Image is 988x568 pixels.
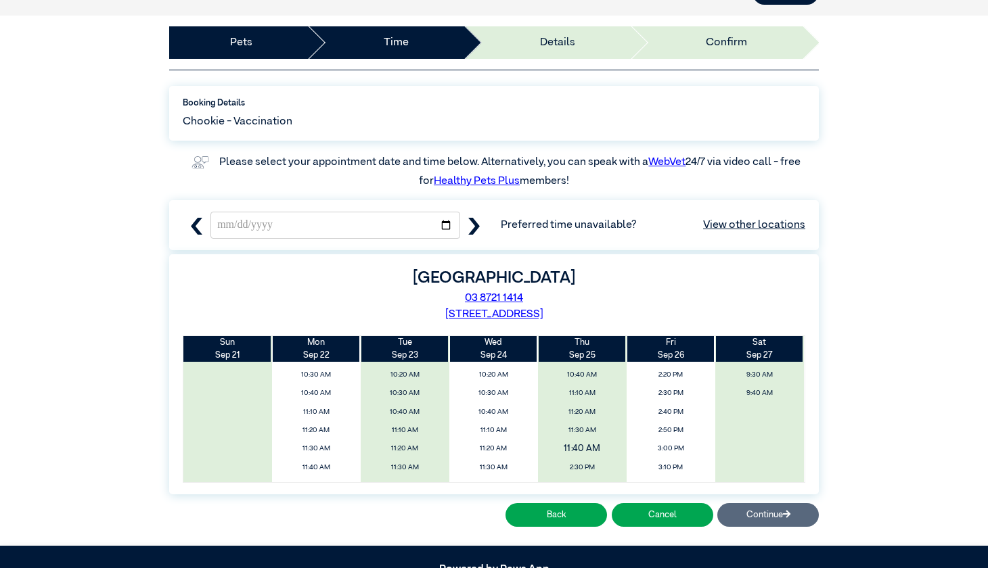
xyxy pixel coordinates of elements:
[230,34,252,51] a: Pets
[501,217,805,233] span: Preferred time unavailable?
[183,336,272,362] th: Sep 21
[630,385,711,401] span: 2:30 PM
[364,367,445,383] span: 10:20 AM
[449,336,538,362] th: Sep 24
[361,336,449,362] th: Sep 23
[364,423,445,438] span: 11:10 AM
[630,478,711,494] span: 3:20 PM
[541,478,623,494] span: 2:40 PM
[364,404,445,420] span: 10:40 AM
[630,441,711,456] span: 3:00 PM
[719,385,800,401] span: 9:40 AM
[453,460,534,475] span: 11:30 AM
[276,423,357,438] span: 11:20 AM
[630,367,711,383] span: 2:20 PM
[453,367,534,383] span: 10:20 AM
[364,478,445,494] span: 11:40 AM
[384,34,409,51] a: Time
[541,423,623,438] span: 11:30 AM
[627,336,715,362] th: Sep 26
[506,503,607,527] button: Back
[272,336,361,362] th: Sep 22
[630,423,711,438] span: 2:50 PM
[276,478,357,494] span: 11:50 AM
[529,439,635,459] span: 11:40 AM
[453,441,534,456] span: 11:20 AM
[541,385,623,401] span: 11:10 AM
[276,460,357,475] span: 11:40 AM
[453,385,534,401] span: 10:30 AM
[364,385,445,401] span: 10:30 AM
[364,460,445,475] span: 11:30 AM
[715,336,804,362] th: Sep 27
[276,367,357,383] span: 10:30 AM
[453,404,534,420] span: 10:40 AM
[612,503,713,527] button: Cancel
[364,441,445,456] span: 11:20 AM
[276,385,357,401] span: 10:40 AM
[183,97,805,110] label: Booking Details
[413,270,575,286] label: [GEOGRAPHIC_DATA]
[276,441,357,456] span: 11:30 AM
[648,157,686,168] a: WebVet
[538,336,627,362] th: Sep 25
[703,217,805,233] a: View other locations
[219,157,803,187] label: Please select your appointment date and time below. Alternatively, you can speak with a 24/7 via ...
[630,460,711,475] span: 3:10 PM
[719,367,800,383] span: 9:30 AM
[434,176,520,187] a: Healthy Pets Plus
[453,478,534,494] span: 11:40 AM
[183,114,292,130] span: Chookie - Vaccination
[465,293,523,304] a: 03 8721 1414
[541,367,623,383] span: 10:40 AM
[630,404,711,420] span: 2:40 PM
[541,460,623,475] span: 2:30 PM
[541,404,623,420] span: 11:20 AM
[445,309,543,320] a: [STREET_ADDRESS]
[453,423,534,438] span: 11:10 AM
[187,151,213,173] img: vet
[276,404,357,420] span: 11:10 AM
